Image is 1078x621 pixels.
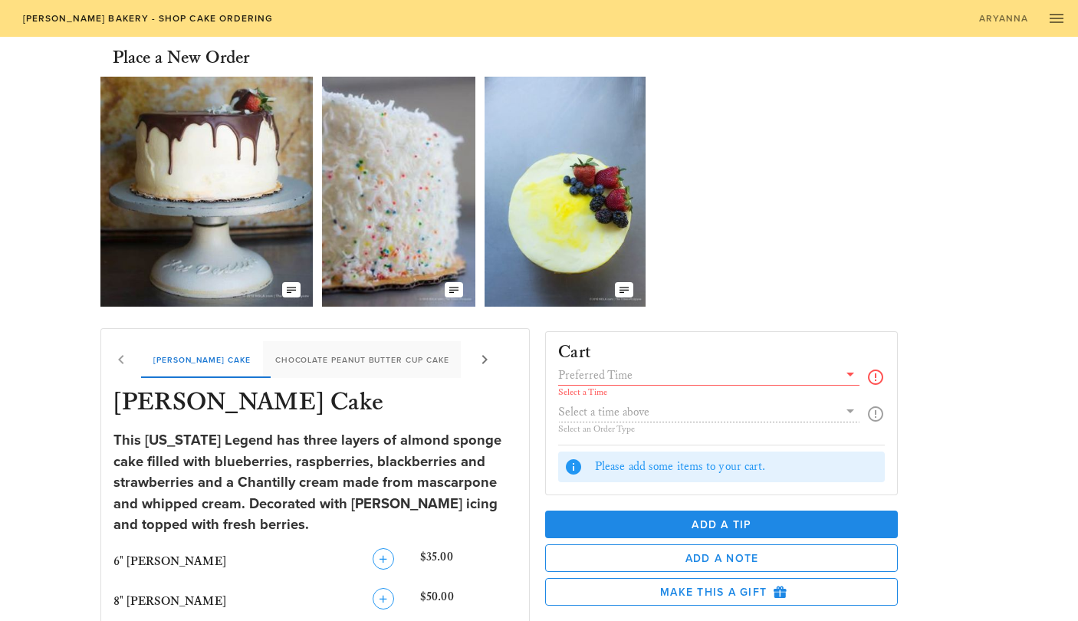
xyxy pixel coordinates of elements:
span: 6" [PERSON_NAME] [113,554,226,569]
input: Preferred Time [558,365,838,385]
button: Make this a Gift [545,578,898,606]
div: Please add some items to your cart. [595,458,879,475]
div: Chocolate Butter Pecan Cake [461,341,633,378]
a: [PERSON_NAME] Bakery - Shop Cake Ordering [12,8,283,29]
div: Chocolate Peanut Butter Cup Cake [262,341,461,378]
span: 8" [PERSON_NAME] [113,594,226,609]
div: $35.00 [417,545,520,579]
button: Add a Tip [545,511,898,538]
h3: Place a New Order [113,46,249,71]
div: [PERSON_NAME] Cake [141,341,263,378]
span: Add a Note [558,552,885,565]
div: This [US_STATE] Legend has three layers of almond sponge cake filled with blueberries, raspberrie... [113,430,518,536]
div: Select a Time [558,388,859,397]
h3: [PERSON_NAME] Cake [110,387,521,421]
span: [PERSON_NAME] Bakery - Shop Cake Ordering [21,13,273,24]
img: qzl0ivbhpoir5jt3lnxe.jpg [322,77,475,307]
span: Aryanna [978,13,1029,24]
a: Aryanna [969,8,1038,29]
h3: Cart [558,344,591,362]
span: Make this a Gift [558,585,885,599]
img: adomffm5ftbblbfbeqkk.jpg [100,77,314,307]
img: vfgkldhn9pjhkwzhnerr.webp [485,77,646,307]
button: Add a Note [545,544,898,572]
span: Add a Tip [557,518,886,531]
div: $50.00 [417,585,520,619]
